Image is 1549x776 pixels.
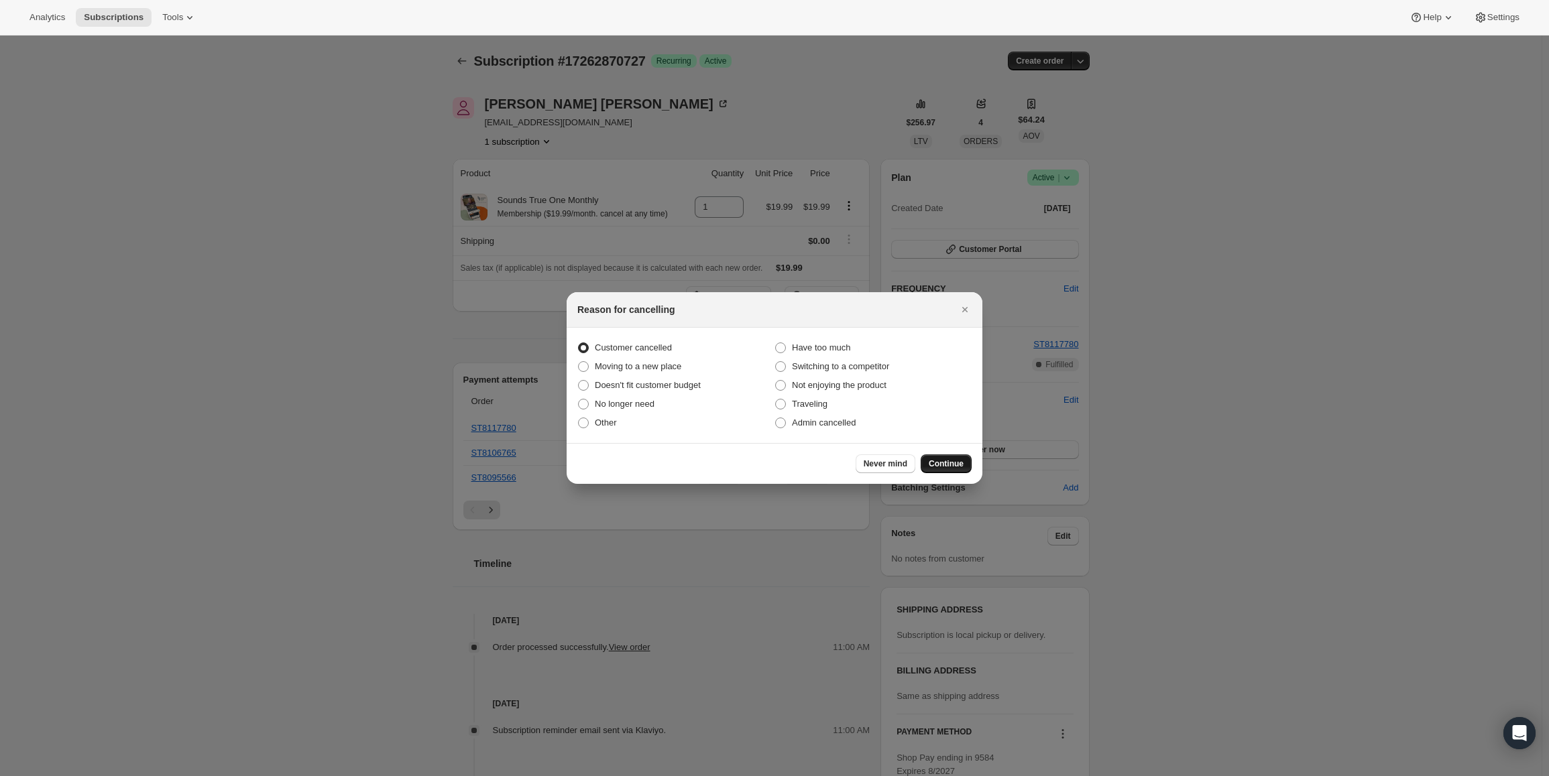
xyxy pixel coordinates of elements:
span: Admin cancelled [792,417,856,428]
span: Help [1423,12,1441,23]
span: Have too much [792,342,850,352]
button: Help [1401,8,1462,27]
span: Switching to a competitor [792,361,889,371]
button: Never mind [856,454,915,473]
button: Settings [1466,8,1528,27]
div: Open Intercom Messenger [1503,717,1536,749]
span: No longer need [595,399,654,409]
span: Other [595,417,617,428]
span: Doesn't fit customer budget [595,380,701,390]
span: Settings [1487,12,1519,23]
span: Tools [162,12,183,23]
button: Continue [921,454,972,473]
span: Moving to a new place [595,361,681,371]
button: Close [956,300,974,319]
span: Continue [929,458,964,469]
span: Never mind [864,458,907,469]
button: Analytics [21,8,73,27]
span: Customer cancelled [595,342,672,352]
span: Not enjoying the product [792,380,886,390]
span: Analytics [30,12,65,23]
h2: Reason for cancelling [577,303,675,316]
button: Tools [154,8,205,27]
span: Subscriptions [84,12,144,23]
button: Subscriptions [76,8,152,27]
span: Traveling [792,399,827,409]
